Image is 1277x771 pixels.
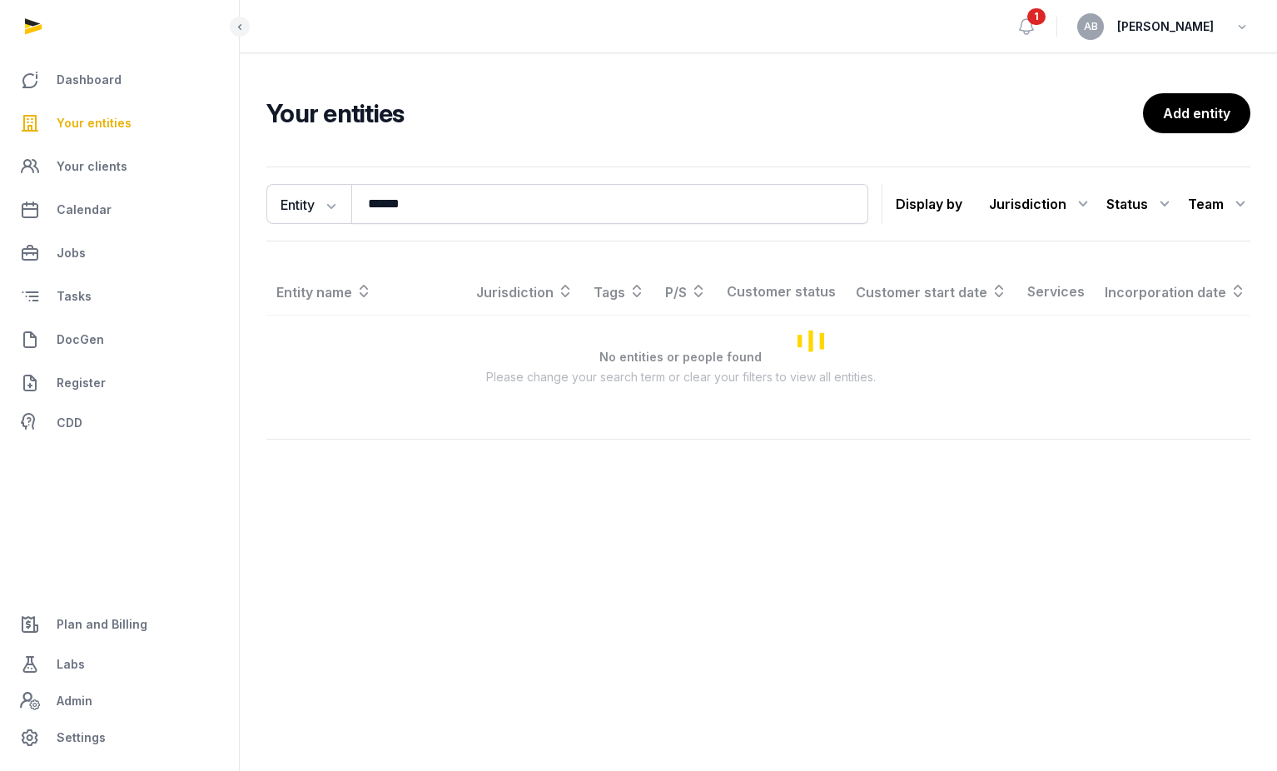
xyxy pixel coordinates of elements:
a: Your entities [13,103,226,143]
h2: Your entities [266,98,1143,128]
span: Settings [57,728,106,748]
span: Plan and Billing [57,614,147,634]
span: AB [1084,22,1098,32]
a: Add entity [1143,93,1250,133]
span: Tasks [57,286,92,306]
span: Admin [57,691,92,711]
span: [PERSON_NAME] [1117,17,1214,37]
div: Status [1106,191,1175,217]
a: Register [13,363,226,403]
span: Your entities [57,113,132,133]
a: CDD [13,406,226,440]
span: CDD [57,413,82,433]
span: Register [57,373,106,393]
a: Jobs [13,233,226,273]
span: Your clients [57,157,127,177]
button: Entity [266,184,351,224]
span: DocGen [57,330,104,350]
span: Labs [57,654,85,674]
span: Calendar [57,200,112,220]
div: Jurisdiction [989,191,1093,217]
a: Dashboard [13,60,226,100]
button: AB [1077,13,1104,40]
a: Tasks [13,276,226,316]
p: Display by [896,191,962,217]
a: Labs [13,644,226,684]
span: Jobs [57,243,86,263]
a: Your clients [13,147,226,187]
a: Admin [13,684,226,718]
span: 1 [1027,8,1046,25]
a: DocGen [13,320,226,360]
a: Settings [13,718,226,758]
span: Dashboard [57,70,122,90]
div: Team [1188,191,1250,217]
a: Plan and Billing [13,604,226,644]
a: Calendar [13,190,226,230]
